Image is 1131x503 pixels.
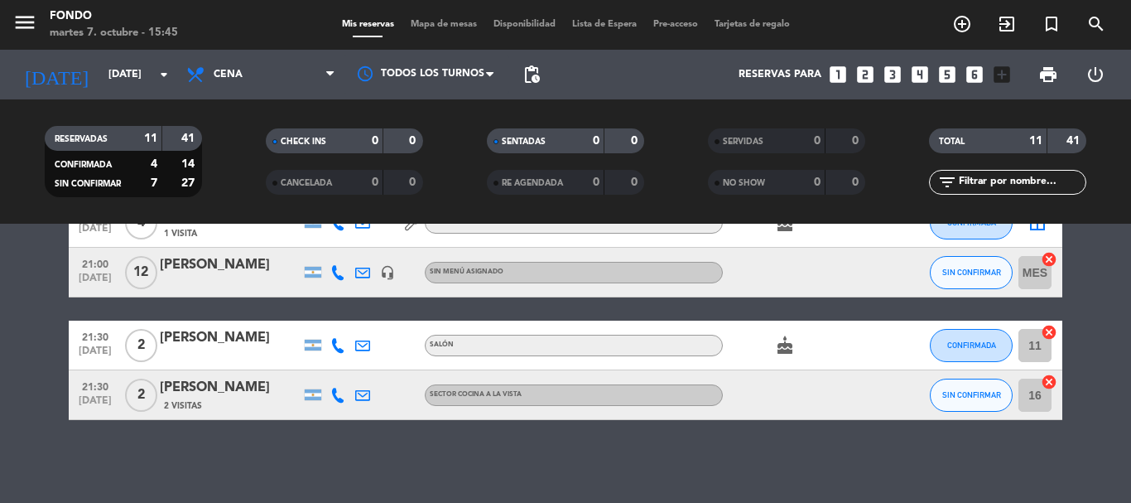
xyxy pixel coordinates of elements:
[631,135,641,147] strong: 0
[151,177,157,189] strong: 7
[942,390,1001,399] span: SIN CONFIRMAR
[814,177,821,188] strong: 0
[1038,65,1058,85] span: print
[854,64,876,85] i: looks_two
[144,133,157,144] strong: 11
[281,179,332,187] span: CANCELADA
[409,135,419,147] strong: 0
[12,56,100,93] i: [DATE]
[214,69,243,80] span: Cena
[852,177,862,188] strong: 0
[164,227,197,240] span: 1 Visita
[937,172,957,192] i: filter_list
[706,20,798,29] span: Tarjetas de regalo
[1041,324,1057,341] i: cancel
[75,254,116,273] span: 21:00
[930,329,1013,362] button: CONFIRMADA
[125,329,157,362] span: 2
[1029,135,1042,147] strong: 11
[380,265,395,280] i: headset_mic
[775,336,795,355] i: cake
[1041,374,1057,390] i: cancel
[409,177,419,188] strong: 0
[723,138,763,146] span: SERVIDAS
[939,138,965,146] span: TOTAL
[75,326,116,346] span: 21:30
[125,256,157,289] span: 12
[160,254,301,276] div: [PERSON_NAME]
[55,135,108,143] span: RESERVADAS
[631,177,641,188] strong: 0
[593,135,599,147] strong: 0
[430,219,522,225] span: SECTOR COCINA A LA VISTA
[645,20,706,29] span: Pre-acceso
[502,138,546,146] span: SENTADAS
[991,64,1013,85] i: add_box
[814,135,821,147] strong: 0
[12,10,37,41] button: menu
[827,64,849,85] i: looks_one
[930,379,1013,412] button: SIN CONFIRMAR
[430,268,503,275] span: Sin menú asignado
[1085,65,1105,85] i: power_settings_new
[936,64,958,85] i: looks_5
[723,179,765,187] span: NO SHOW
[372,135,378,147] strong: 0
[739,69,821,80] span: Reservas para
[997,14,1017,34] i: exit_to_app
[593,177,599,188] strong: 0
[1071,50,1119,99] div: LOG OUT
[485,20,564,29] span: Disponibilidad
[181,133,198,144] strong: 41
[522,65,541,85] span: pending_actions
[957,173,1085,191] input: Filtrar por nombre...
[942,268,1001,277] span: SIN CONFIRMAR
[281,138,326,146] span: CHECK INS
[930,256,1013,289] button: SIN CONFIRMAR
[502,179,563,187] span: RE AGENDADA
[75,395,116,414] span: [DATE]
[75,376,116,395] span: 21:30
[564,20,645,29] span: Lista de Espera
[50,25,178,41] div: martes 7. octubre - 15:45
[154,65,174,85] i: arrow_drop_down
[909,64,931,85] i: looks_4
[1066,135,1083,147] strong: 41
[75,223,116,242] span: [DATE]
[160,327,301,349] div: [PERSON_NAME]
[181,158,198,170] strong: 14
[372,177,378,188] strong: 0
[160,377,301,399] div: [PERSON_NAME]
[12,10,37,35] i: menu
[151,158,157,170] strong: 4
[125,379,157,412] span: 2
[947,341,996,350] span: CONFIRMADA
[1042,14,1061,34] i: turned_in_not
[852,135,862,147] strong: 0
[55,161,112,169] span: CONFIRMADA
[430,391,522,398] span: SECTOR COCINA A LA VISTA
[882,64,903,85] i: looks_3
[1041,251,1057,268] i: cancel
[181,177,198,189] strong: 27
[55,180,121,188] span: SIN CONFIRMAR
[75,273,116,292] span: [DATE]
[50,8,178,25] div: Fondo
[334,20,402,29] span: Mis reservas
[952,14,972,34] i: add_circle_outline
[430,341,454,348] span: SALÓN
[402,20,485,29] span: Mapa de mesas
[164,399,202,413] span: 2 Visitas
[964,64,985,85] i: looks_6
[1086,14,1106,34] i: search
[75,346,116,365] span: [DATE]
